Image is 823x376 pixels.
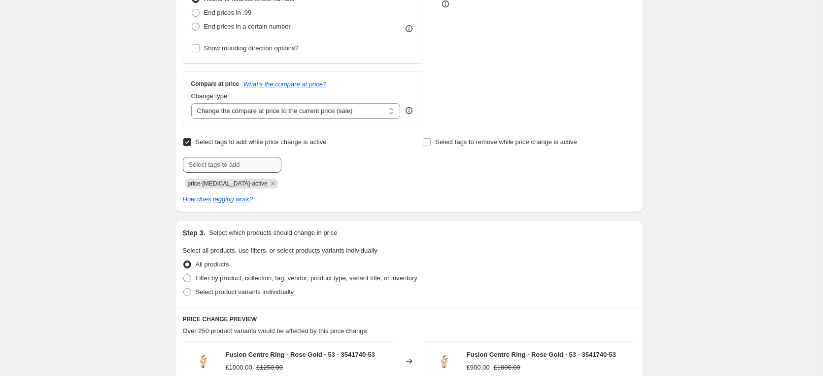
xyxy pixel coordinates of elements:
[404,106,414,115] div: help
[183,228,206,238] h2: Step 3.
[435,138,577,146] span: Select tags to remove while price change is active
[204,23,291,30] span: End prices in a certain number
[256,363,283,373] strike: £1250.00
[188,346,218,376] img: georg-jensen-fusion-centre-ring-rose-gold-53-3541740-53-p1087-96520_image_80x.jpg
[204,44,299,52] span: Show rounding direction options?
[191,92,228,100] span: Change type
[196,138,327,146] span: Select tags to add while price change is active
[209,228,337,238] p: Select which products should change in price
[191,80,240,88] h3: Compare at price
[183,315,635,323] h6: PRICE CHANGE PREVIEW
[183,247,377,254] span: Select all products, use filters, or select products variants individually
[183,195,253,203] a: How does tagging work?
[188,180,268,187] span: price-change-job-active
[243,80,327,88] button: What's the compare at price?
[429,346,459,376] img: georg-jensen-fusion-centre-ring-rose-gold-53-3541740-53-p1087-96520_image_80x.jpg
[196,261,229,268] span: All products
[467,363,490,373] div: £900.00
[183,157,281,173] input: Select tags to add
[226,363,252,373] div: £1000.00
[196,274,417,282] span: Filter by product, collection, tag, vendor, product type, variant title, or inventory
[467,351,616,358] span: Fusion Centre Ring - Rose Gold - 53 - 3541740-53
[196,288,294,296] span: Select product variants individually
[226,351,375,358] span: Fusion Centre Ring - Rose Gold - 53 - 3541740-53
[204,9,252,16] span: End prices in .99
[494,363,520,373] strike: £1000.00
[183,327,369,335] span: Over 250 product variants would be affected by this price change:
[269,179,277,188] button: Remove price-change-job-active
